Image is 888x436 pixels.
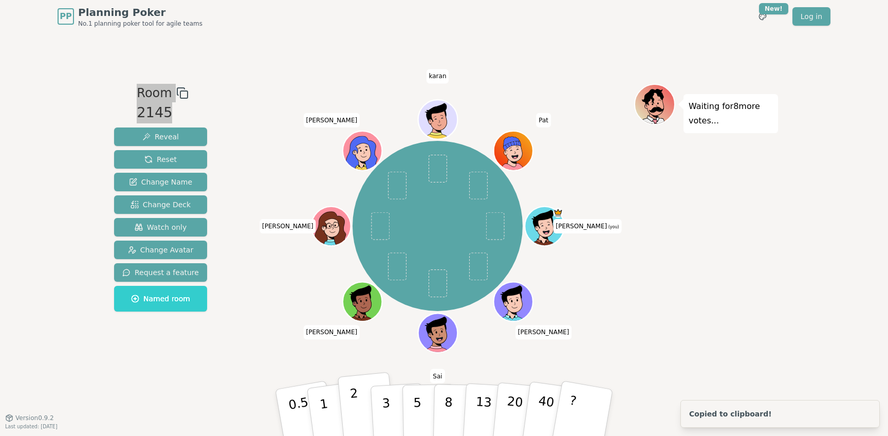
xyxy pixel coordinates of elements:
[114,128,207,146] button: Reveal
[5,424,58,429] span: Last updated: [DATE]
[58,5,202,28] a: PPPlanning PokerNo.1 planning poker tool for agile teams
[131,294,190,304] span: Named room
[114,241,207,259] button: Change Avatar
[114,150,207,169] button: Reset
[515,325,572,339] span: Click to change your name
[60,10,71,23] span: PP
[607,225,619,229] span: (you)
[689,99,773,128] p: Waiting for 8 more votes...
[689,409,772,419] div: Copied to clipboard!
[135,222,187,232] span: Watch only
[128,245,194,255] span: Change Avatar
[553,208,563,217] span: Mohamed is the host
[15,414,54,422] span: Version 0.9.2
[129,177,192,187] span: Change Name
[5,414,54,422] button: Version0.9.2
[114,263,207,282] button: Request a feature
[427,69,449,83] span: Click to change your name
[144,154,177,165] span: Reset
[114,195,207,214] button: Change Deck
[131,199,191,210] span: Change Deck
[759,3,788,14] div: New!
[78,20,202,28] span: No.1 planning poker tool for agile teams
[114,286,207,312] button: Named room
[753,7,772,26] button: New!
[303,113,360,127] span: Click to change your name
[303,325,360,339] span: Click to change your name
[78,5,202,20] span: Planning Poker
[122,267,199,278] span: Request a feature
[430,369,445,383] span: Click to change your name
[553,219,622,233] span: Click to change your name
[142,132,179,142] span: Reveal
[792,7,830,26] a: Log in
[137,84,172,102] span: Room
[114,173,207,191] button: Change Name
[526,208,563,245] button: Click to change your avatar
[114,218,207,237] button: Watch only
[260,219,316,233] span: Click to change your name
[137,102,188,123] div: 2145
[536,113,551,127] span: Click to change your name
